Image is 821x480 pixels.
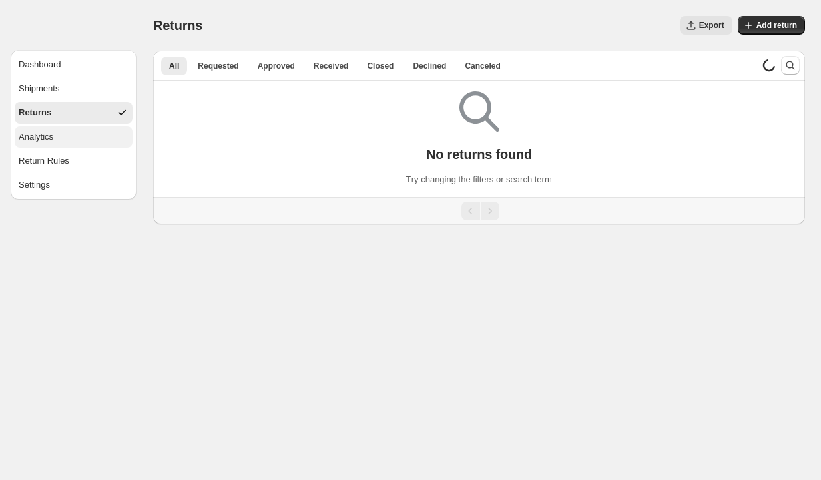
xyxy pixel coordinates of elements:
img: Empty search results [459,91,499,132]
span: Approved [258,61,295,71]
span: Canceled [465,61,500,71]
button: Return Rules [15,150,133,172]
span: Requested [198,61,238,71]
span: Add return [756,20,797,31]
span: Returns [153,18,202,33]
p: No returns found [426,146,532,162]
button: Dashboard [15,54,133,75]
button: Shipments [15,78,133,99]
div: Returns [19,106,51,119]
button: Returns [15,102,133,124]
button: Add return [738,16,805,35]
div: Settings [19,178,50,192]
span: Declined [413,61,446,71]
span: Closed [367,61,394,71]
button: Settings [15,174,133,196]
div: Analytics [19,130,53,144]
p: Try changing the filters or search term [406,173,551,186]
div: Shipments [19,82,59,95]
nav: Pagination [153,197,805,224]
span: All [169,61,179,71]
span: Received [314,61,349,71]
div: Dashboard [19,58,61,71]
button: Export [680,16,732,35]
button: Analytics [15,126,133,148]
span: Export [699,20,724,31]
button: Search and filter results [781,56,800,75]
div: Return Rules [19,154,69,168]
